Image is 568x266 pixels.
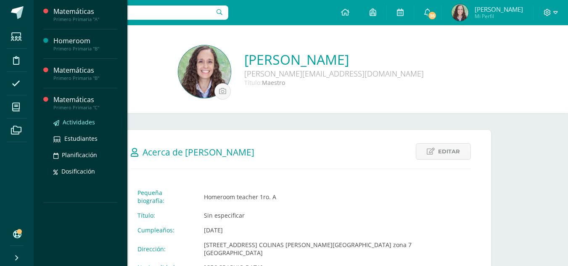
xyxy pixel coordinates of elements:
td: Homeroom teacher 1ro. A [197,185,471,208]
td: [DATE] [197,223,471,237]
img: 3752133d52f33eb8572d150d85f25ab5.png [452,4,468,21]
span: Dosificación [61,167,95,175]
div: Matemáticas [53,7,117,16]
td: Sin especificar [197,208,471,223]
a: HomeroomPrimero Primaria "B" [53,36,117,52]
a: Editar [416,143,471,160]
div: Primero Primaria "B" [53,75,117,81]
div: Homeroom [53,36,117,46]
span: Maestro [262,79,285,87]
span: Actividades [63,118,95,126]
td: Título: [131,208,197,223]
div: Matemáticas [53,95,117,105]
div: [PERSON_NAME][EMAIL_ADDRESS][DOMAIN_NAME] [244,68,424,79]
img: 6b9f58896e04022b938e8e9070e9b925.png [178,45,231,98]
a: [PERSON_NAME] [244,50,424,68]
td: Cumpleaños: [131,223,197,237]
span: 36 [428,11,437,20]
td: [STREET_ADDRESS] COLINAS [PERSON_NAME][GEOGRAPHIC_DATA] zona 7 [GEOGRAPHIC_DATA] [197,237,471,260]
div: Primero Primaria "A" [53,16,117,22]
a: MatemáticasPrimero Primaria "A" [53,7,117,22]
span: Planificación [62,151,97,159]
input: Busca un usuario... [39,5,228,20]
span: Título: [244,79,262,87]
td: Pequeña biografía: [131,185,197,208]
span: Mi Perfil [475,13,523,20]
span: Acerca de [PERSON_NAME] [143,146,254,158]
span: [PERSON_NAME] [475,5,523,13]
span: Editar [438,144,460,159]
a: Planificación [53,150,117,160]
span: Estudiantes [64,134,98,142]
a: Dosificación [53,166,117,176]
a: Actividades [53,117,117,127]
a: MatemáticasPrimero Primaria "B" [53,66,117,81]
div: Matemáticas [53,66,117,75]
a: Estudiantes [53,134,117,143]
td: Dirección: [131,237,197,260]
div: Primero Primaria "C" [53,105,117,111]
a: MatemáticasPrimero Primaria "C" [53,95,117,111]
div: Primero Primaria "B" [53,46,117,52]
